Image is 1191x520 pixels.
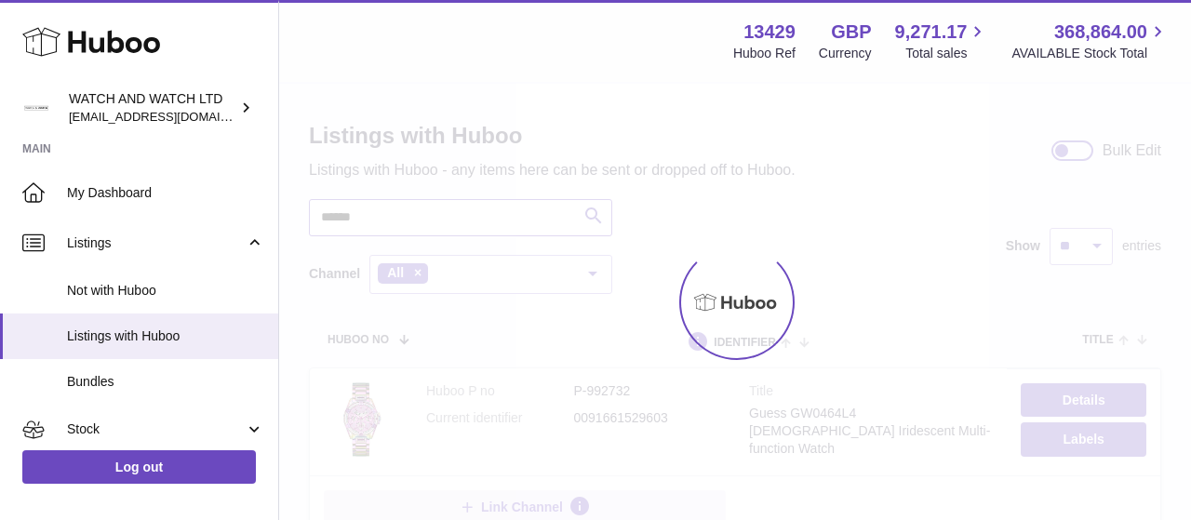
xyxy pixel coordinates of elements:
[895,20,968,45] span: 9,271.17
[67,327,264,345] span: Listings with Huboo
[69,90,236,126] div: WATCH AND WATCH LTD
[895,20,989,62] a: 9,271.17 Total sales
[67,420,245,438] span: Stock
[819,45,872,62] div: Currency
[1011,45,1169,62] span: AVAILABLE Stock Total
[22,450,256,484] a: Log out
[905,45,988,62] span: Total sales
[67,282,264,300] span: Not with Huboo
[733,45,796,62] div: Huboo Ref
[67,234,245,252] span: Listings
[69,109,274,124] span: [EMAIL_ADDRESS][DOMAIN_NAME]
[831,20,871,45] strong: GBP
[22,94,50,122] img: internalAdmin-13429@internal.huboo.com
[1011,20,1169,62] a: 368,864.00 AVAILABLE Stock Total
[67,373,264,391] span: Bundles
[1054,20,1147,45] span: 368,864.00
[743,20,796,45] strong: 13429
[67,184,264,202] span: My Dashboard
